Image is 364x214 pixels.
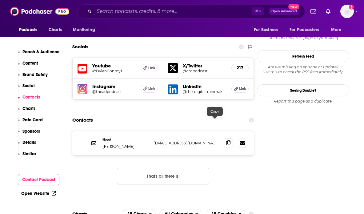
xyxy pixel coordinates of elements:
h5: Youtube [92,63,136,69]
span: For Podcasters [290,26,319,34]
button: open menu [15,24,45,36]
button: open menu [327,24,349,36]
h5: Instagram [92,83,136,89]
button: open menu [286,24,328,36]
button: Sponsors [18,129,40,140]
button: Similar [18,151,37,163]
a: Open Website [21,191,56,196]
button: Contacts [18,95,40,106]
button: Charts [18,106,36,117]
img: User Profile [340,5,354,18]
span: More [331,26,342,34]
div: Search podcasts, credits, & more... [77,4,305,18]
span: Link [148,86,155,91]
button: Rate Card [18,117,43,129]
img: Podchaser - Follow, Share and Rate Podcasts [10,6,69,17]
p: Sponsors [22,129,40,134]
span: Charts [49,26,62,34]
p: Details [22,140,36,145]
span: Link [239,86,246,91]
div: Report this page as a duplicate. [257,99,349,104]
button: Details [18,140,36,151]
span: New [288,4,299,10]
span: Podcasts [19,26,37,34]
h5: X/Twitter [183,63,226,69]
button: open menu [250,24,286,36]
p: Content [22,61,38,66]
button: Social [18,83,35,95]
p: [PERSON_NAME] [102,144,149,149]
button: Refresh Feed [257,50,349,62]
a: @cropodcast [183,69,226,73]
a: @theadpodcast [92,89,136,94]
div: Are we missing an episode or update? Use this to check the RSS feed immediately. [257,65,349,75]
button: Contact Podcast [18,174,60,185]
button: Content [18,61,38,72]
span: Logged in as jdelacruz [340,5,354,18]
a: @the-digital-rainmaker-show [183,89,226,94]
h5: 217 [237,65,243,71]
p: Reach & Audience [22,49,59,55]
button: Show profile menu [340,5,354,18]
h5: LinkedIn [183,83,226,89]
img: iconImage [78,84,87,94]
p: Social [22,83,35,88]
p: [EMAIL_ADDRESS][DOMAIN_NAME] [154,140,219,146]
p: Charts [22,106,35,111]
button: Nothing here. [117,168,209,184]
p: Host [102,137,149,143]
span: Monitoring [73,26,95,34]
a: Show notifications dropdown [323,6,333,17]
a: Link [231,85,249,93]
p: Brand Safety [22,72,48,77]
span: Link [148,66,155,71]
span: ⌘ K [252,7,264,15]
button: open menu [69,24,103,36]
a: Seeing Double? [257,84,349,96]
p: Rate Card [22,117,43,123]
span: For Business [254,26,278,34]
button: Open AdvancedNew [269,8,300,15]
h2: Contacts [72,114,93,126]
svg: Add a profile image [349,5,354,10]
h2: Socials [72,41,88,53]
a: Show notifications dropdown [308,6,318,17]
p: Contacts [22,95,40,100]
p: Similar [22,151,36,156]
span: Open Advanced [271,10,297,13]
div: Copy [207,107,223,116]
a: Charts [45,24,66,36]
a: Link [141,85,158,93]
a: Link [141,64,158,72]
button: Brand Safety [18,72,48,83]
input: Search podcasts, credits, & more... [94,6,252,16]
button: Reach & Audience [18,49,60,61]
a: @DylanConroy1 [92,69,136,73]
